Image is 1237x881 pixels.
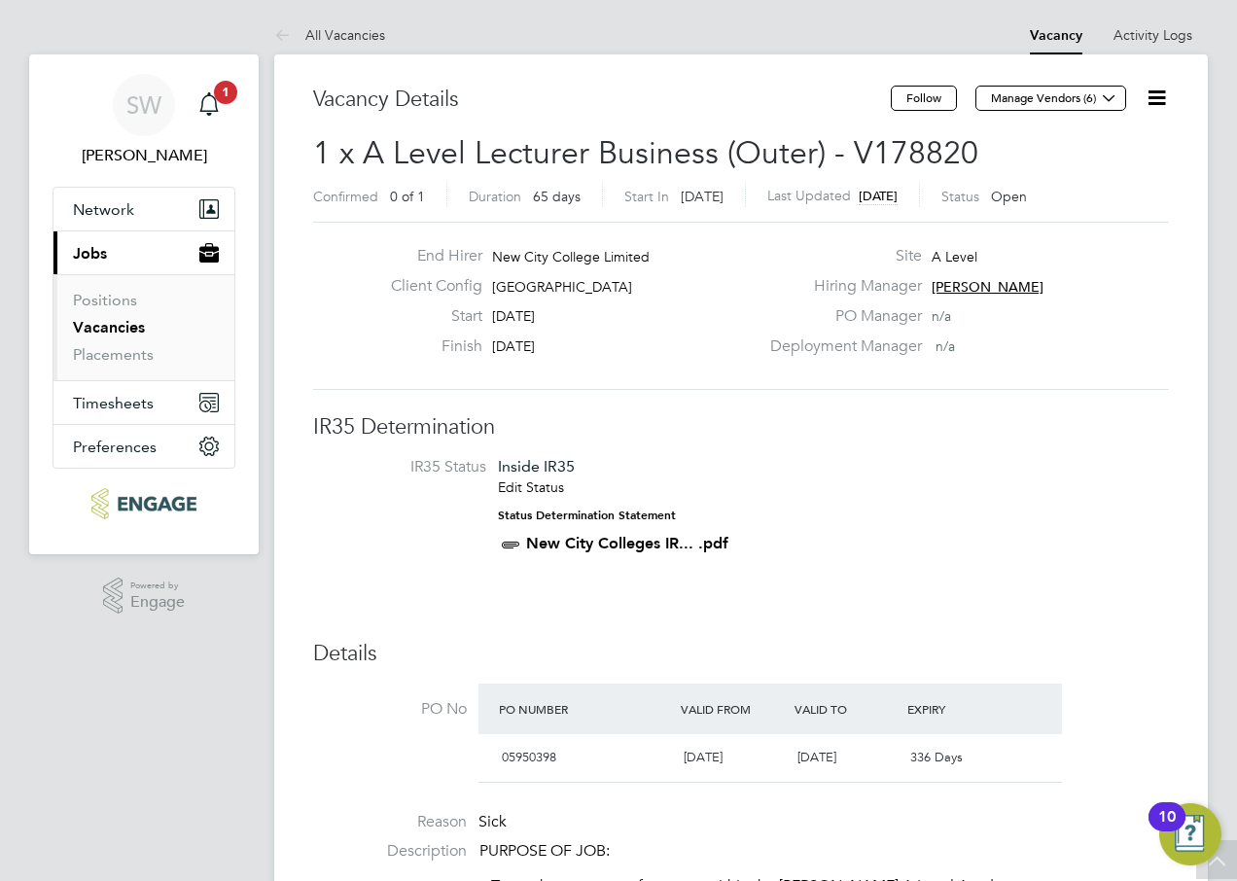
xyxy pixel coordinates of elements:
label: Hiring Manager [759,276,922,297]
span: [PERSON_NAME] [932,278,1043,296]
span: n/a [936,337,955,355]
span: [DATE] [797,749,836,765]
span: Inside IR35 [498,457,575,476]
span: 0 of 1 [390,188,425,205]
span: Network [73,200,134,219]
span: 336 Days [910,749,963,765]
a: Edit Status [498,478,564,496]
label: PO Manager [759,306,922,327]
a: SW[PERSON_NAME] [53,74,235,167]
label: Last Updated [767,187,851,204]
div: Jobs [53,274,234,380]
span: Powered by [130,578,185,594]
label: Start In [624,188,669,205]
span: 05950398 [502,749,556,765]
label: Description [313,841,467,862]
p: PURPOSE OF JOB: [479,841,1169,862]
label: Status [941,188,979,205]
label: PO No [313,699,467,720]
button: Open Resource Center, 10 new notifications [1159,803,1221,865]
h3: Details [313,640,1169,668]
span: [DATE] [681,188,724,205]
a: Placements [73,345,154,364]
span: [DATE] [492,307,535,325]
h3: Vacancy Details [313,86,891,114]
span: 1 [214,81,237,104]
button: Manage Vendors (6) [975,86,1126,111]
img: ncclondon-logo-retina.png [91,488,195,519]
span: Engage [130,594,185,611]
label: Confirmed [313,188,378,205]
a: 1 [190,74,229,136]
strong: Status Determination Statement [498,509,676,522]
a: Positions [73,291,137,309]
span: 65 days [533,188,581,205]
a: Vacancies [73,318,145,336]
button: Jobs [53,231,234,274]
button: Network [53,188,234,230]
a: Activity Logs [1113,26,1192,44]
span: [DATE] [859,188,898,204]
span: [DATE] [492,337,535,355]
span: Jobs [73,244,107,263]
label: IR35 Status [333,457,486,477]
label: End Hirer [375,246,482,266]
div: Valid From [676,691,790,726]
a: New City Colleges IR... .pdf [526,534,728,552]
span: 1 x A Level Lecturer Business (Outer) - V178820 [313,134,978,172]
span: Open [991,188,1027,205]
span: Sick [478,812,507,831]
a: All Vacancies [274,26,385,44]
span: Silka Warrick-Akerele [53,144,235,167]
button: Preferences [53,425,234,468]
span: Preferences [73,438,157,456]
label: Deployment Manager [759,336,922,357]
h3: IR35 Determination [313,413,1169,441]
a: Vacancy [1030,27,1082,44]
button: Follow [891,86,957,111]
nav: Main navigation [29,54,259,554]
span: [GEOGRAPHIC_DATA] [492,278,632,296]
span: A Level [932,248,977,265]
label: Duration [469,188,521,205]
a: Powered byEngage [103,578,186,615]
label: Client Config [375,276,482,297]
div: 10 [1158,817,1176,842]
span: Timesheets [73,394,154,412]
div: Valid To [790,691,903,726]
span: SW [126,92,161,118]
span: n/a [932,307,951,325]
button: Timesheets [53,381,234,424]
label: Finish [375,336,482,357]
a: Go to home page [53,488,235,519]
div: Expiry [902,691,1016,726]
label: Reason [313,812,467,832]
div: PO Number [494,691,676,726]
span: [DATE] [684,749,723,765]
label: Start [375,306,482,327]
span: New City College Limited [492,248,650,265]
label: Site [759,246,922,266]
